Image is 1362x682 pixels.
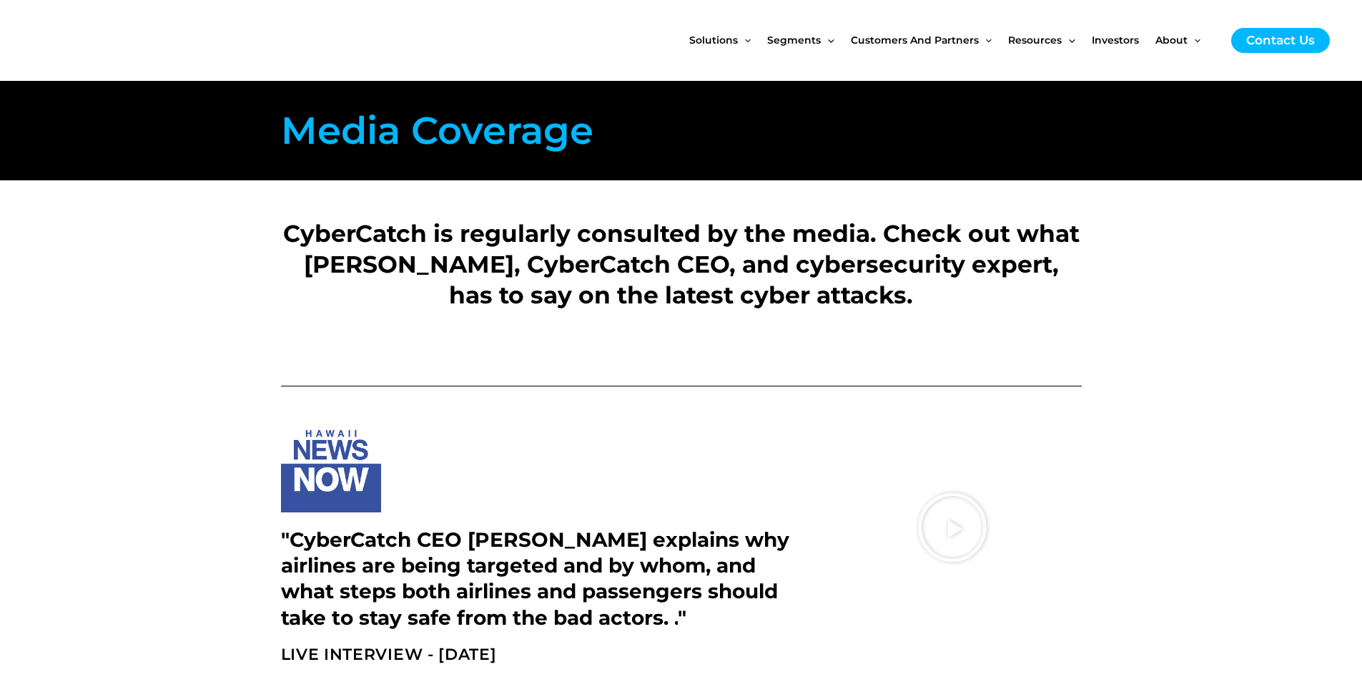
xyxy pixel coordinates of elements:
[1188,10,1200,70] span: Menu Toggle
[281,102,678,160] h1: Media Coverage
[1092,10,1155,70] a: Investors
[1062,10,1075,70] span: Menu Toggle
[979,10,992,70] span: Menu Toggle
[767,10,821,70] span: Segments
[821,10,834,70] span: Menu Toggle
[689,10,738,70] span: Solutions
[281,187,1082,311] h2: CyberCatch is regularly consulted by the media. Check out what [PERSON_NAME], CyberCatch CEO, and...
[851,10,979,70] span: Customers and Partners
[678,605,686,630] span: "
[1008,10,1062,70] span: Resources
[738,10,751,70] span: Menu Toggle
[281,527,792,631] h2: "CyberCatch CEO [PERSON_NAME] explains why airlines are being targeted and by whom, and what step...
[1092,10,1139,70] span: Investors
[1155,10,1188,70] span: About
[1231,28,1330,53] a: Contact Us
[689,10,1217,70] nav: Site Navigation: New Main Menu
[25,11,197,70] img: CyberCatch
[281,645,810,666] h2: LIVE INTERVIEW - [DATE]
